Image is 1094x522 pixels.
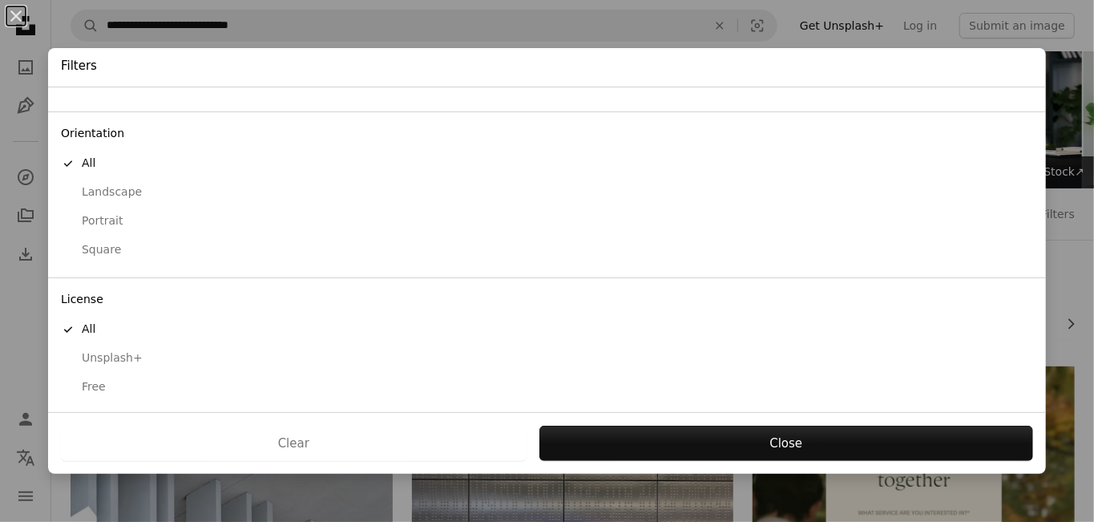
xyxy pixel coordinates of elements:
button: Free [48,373,1046,402]
div: Portrait [61,213,1033,229]
button: Close [539,426,1033,461]
div: Landscape [61,184,1033,200]
button: Square [48,236,1046,265]
button: All [48,315,1046,344]
div: All [61,322,1033,338]
button: Portrait [48,207,1046,236]
div: All [61,156,1033,172]
div: Free [61,379,1033,395]
div: License [48,285,1046,315]
button: Clear [61,426,527,461]
div: Unsplash+ [61,350,1033,366]
button: Unsplash+ [48,344,1046,373]
button: All [48,149,1046,178]
div: Square [61,242,1033,258]
button: Landscape [48,178,1046,207]
div: Orientation [48,119,1046,149]
h4: Filters [61,58,97,75]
